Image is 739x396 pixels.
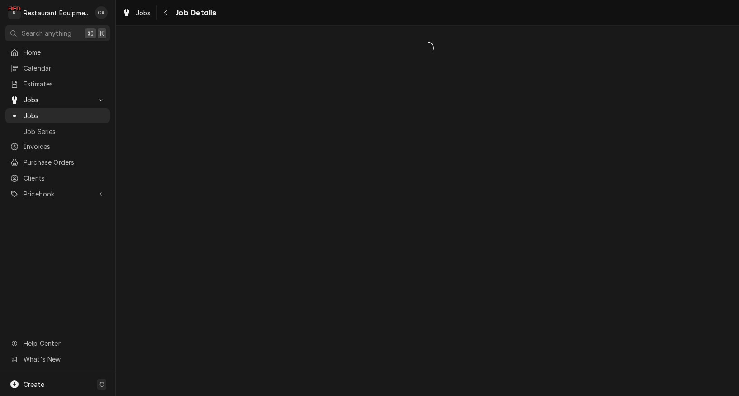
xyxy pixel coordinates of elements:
span: Job Series [24,127,105,136]
span: ⌘ [87,29,94,38]
span: Jobs [24,111,105,120]
span: Jobs [24,95,92,105]
div: Restaurant Equipment Diagnostics's Avatar [8,6,21,19]
span: Job Details [173,7,217,19]
span: Help Center [24,339,104,348]
a: Go to Pricebook [5,186,110,201]
div: Chrissy Adams's Avatar [95,6,108,19]
a: Jobs [5,108,110,123]
a: Estimates [5,76,110,91]
span: Calendar [24,63,105,73]
a: Go to What's New [5,352,110,367]
a: Home [5,45,110,60]
span: Purchase Orders [24,157,105,167]
span: Loading... [116,38,739,57]
a: Go to Help Center [5,336,110,351]
span: Invoices [24,142,105,151]
a: Jobs [118,5,155,20]
span: Create [24,381,44,388]
span: Search anything [22,29,71,38]
span: Estimates [24,79,105,89]
span: Home [24,48,105,57]
div: R [8,6,21,19]
a: Purchase Orders [5,155,110,170]
span: Clients [24,173,105,183]
div: CA [95,6,108,19]
a: Job Series [5,124,110,139]
a: Clients [5,171,110,186]
span: K [100,29,104,38]
span: Pricebook [24,189,92,199]
button: Search anything⌘K [5,25,110,41]
span: C [99,380,104,389]
a: Invoices [5,139,110,154]
span: What's New [24,354,104,364]
div: Restaurant Equipment Diagnostics [24,8,90,18]
a: Calendar [5,61,110,76]
a: Go to Jobs [5,92,110,107]
span: Jobs [136,8,151,18]
button: Navigate back [159,5,173,20]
